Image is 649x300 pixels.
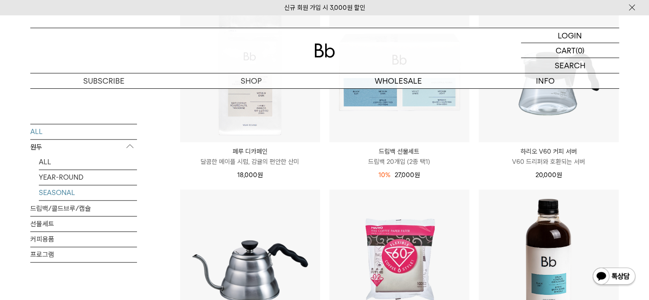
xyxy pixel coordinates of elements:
[329,146,469,167] a: 드립백 선물세트 드립백 20개입 (2종 택1)
[558,28,582,43] p: LOGIN
[30,201,137,216] a: 드립백/콜드브루/캡슐
[521,28,619,43] a: LOGIN
[329,146,469,157] p: 드립백 선물세트
[576,43,585,58] p: (0)
[472,73,619,88] p: INFO
[521,43,619,58] a: CART (0)
[314,44,335,58] img: 로고
[180,146,320,157] p: 페루 디카페인
[329,157,469,167] p: 드립백 20개입 (2종 택1)
[30,232,137,247] a: 커피용품
[257,171,263,179] span: 원
[30,216,137,231] a: 선물세트
[39,154,137,169] a: ALL
[556,43,576,58] p: CART
[30,247,137,262] a: 프로그램
[378,170,390,180] div: 10%
[30,73,178,88] a: SUBSCRIBE
[39,170,137,185] a: YEAR-ROUND
[555,58,585,73] p: SEARCH
[30,124,137,139] a: ALL
[178,73,325,88] a: SHOP
[479,157,619,167] p: V60 드리퍼와 호환되는 서버
[284,4,365,12] a: 신규 회원 가입 시 3,000원 할인
[237,171,263,179] span: 18,000
[325,73,472,88] p: WHOLESALE
[395,171,420,179] span: 27,000
[414,171,420,179] span: 원
[30,140,137,155] p: 원두
[556,171,562,179] span: 원
[479,146,619,167] a: 하리오 V60 커피 서버 V60 드리퍼와 호환되는 서버
[180,146,320,167] a: 페루 디카페인 달콤한 메이플 시럽, 감귤의 편안한 산미
[39,185,137,200] a: SEASONAL
[535,171,562,179] span: 20,000
[180,157,320,167] p: 달콤한 메이플 시럽, 감귤의 편안한 산미
[479,146,619,157] p: 하리오 V60 커피 서버
[592,267,636,287] img: 카카오톡 채널 1:1 채팅 버튼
